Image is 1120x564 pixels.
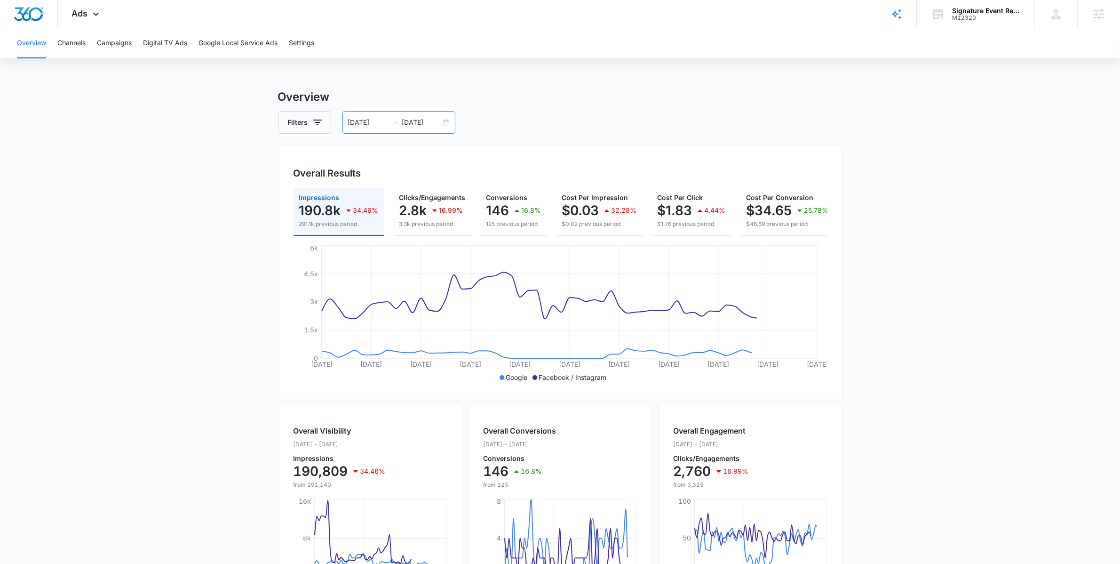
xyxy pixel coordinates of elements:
p: [DATE] - [DATE] [294,440,386,449]
button: Google Local Service Ads [199,28,278,58]
tspan: [DATE] [757,360,778,368]
p: Clicks/Engagements [674,455,749,462]
tspan: 4.5k [304,270,318,278]
div: account name [952,7,1021,15]
h3: Overview [278,89,842,105]
span: Cost Per Click [658,193,703,201]
tspan: [DATE] [608,360,630,368]
button: Channels [57,28,86,58]
p: $0.03 [562,203,599,218]
tspan: 0 [314,354,318,362]
p: from 125 [484,481,556,489]
button: Campaigns [97,28,132,58]
p: 2,760 [674,464,711,479]
span: to [391,119,398,126]
tspan: 1.5k [304,326,318,334]
tspan: [DATE] [707,360,729,368]
span: Clicks/Engagements [399,193,466,201]
span: Conversions [486,193,528,201]
p: 34.46% [353,207,379,214]
button: Settings [289,28,314,58]
tspan: 8 [497,497,501,505]
p: 146 [486,203,509,218]
tspan: [DATE] [460,360,481,368]
p: 3.3k previous period [399,220,466,228]
button: Filters [278,111,331,134]
tspan: 8k [303,534,311,542]
h3: Overall Results [294,166,361,180]
p: $46.69 previous period [747,220,829,228]
tspan: [DATE] [658,360,679,368]
p: 2.8k [399,203,427,218]
tspan: 100 [678,497,691,505]
span: swap-right [391,119,398,126]
button: Digital TV Ads [143,28,187,58]
tspan: 4 [497,534,501,542]
p: 190,809 [294,464,348,479]
p: from 291,140 [294,481,386,489]
p: Facebook / Instagram [539,372,607,382]
tspan: [DATE] [807,360,828,368]
p: 16.8% [522,207,541,214]
p: Conversions [484,455,556,462]
input: End date [402,117,441,128]
p: from 3,325 [674,481,749,489]
p: 16.99% [439,207,463,214]
p: $34.65 [747,203,792,218]
h2: Overall Conversions [484,425,556,436]
tspan: [DATE] [509,360,531,368]
h2: Overall Visibility [294,425,386,436]
p: 4.44% [705,207,726,214]
tspan: 16k [299,497,311,505]
p: 291.1k previous period [299,220,379,228]
p: $1.76 previous period [658,220,726,228]
tspan: 50 [683,534,691,542]
tspan: 6k [310,244,318,252]
p: Google [506,372,528,382]
span: Cost Per Conversion [747,193,814,201]
h2: Overall Engagement [674,425,749,436]
p: $1.83 [658,203,692,218]
p: [DATE] - [DATE] [484,440,556,449]
p: 25.78% [804,207,829,214]
p: 34.46% [360,468,386,475]
tspan: [DATE] [360,360,382,368]
tspan: [DATE] [311,360,333,368]
p: $0.02 previous period [562,220,637,228]
tspan: 3k [310,298,318,306]
tspan: [DATE] [410,360,431,368]
p: [DATE] - [DATE] [674,440,749,449]
button: Overview [17,28,46,58]
p: 32.28% [612,207,637,214]
input: Start date [348,117,387,128]
span: Impressions [299,193,340,201]
span: Ads [72,8,88,18]
div: account id [952,15,1021,21]
p: 190.8k [299,203,341,218]
p: Impressions [294,455,386,462]
span: Cost Per Impression [562,193,628,201]
p: 125 previous period [486,220,541,228]
p: 146 [484,464,509,479]
p: 16.8% [521,468,542,475]
tspan: [DATE] [559,360,580,368]
p: 16.99% [723,468,749,475]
